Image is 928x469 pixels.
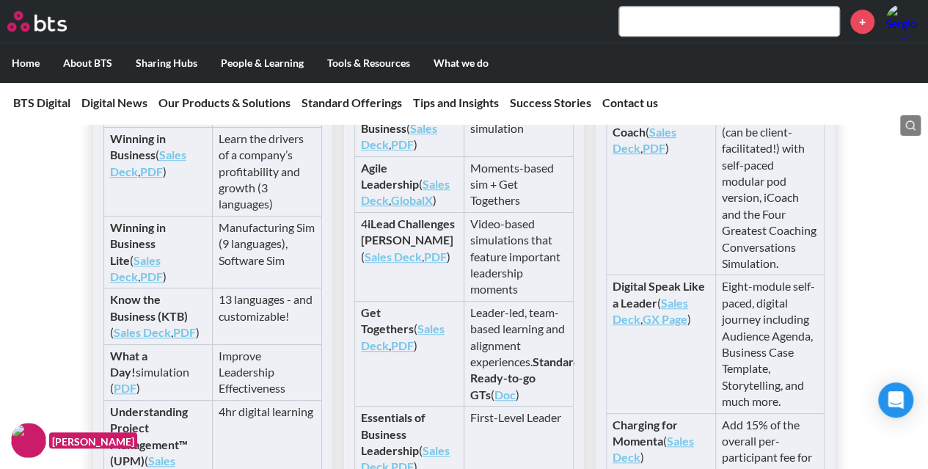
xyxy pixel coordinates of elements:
[355,301,464,406] td: ( , )
[361,305,414,335] strong: Get Togethers
[715,104,825,275] td: Facilitated journey (can be client-facilitated!) with self-paced modular pod version, iCoach and ...
[424,250,447,263] a: PDF
[110,148,186,178] a: Sales Deck
[606,275,715,413] td: ( , )
[613,279,705,309] strong: Digital Speak Like a Leader
[110,253,161,283] a: Sales Deck
[103,288,213,344] td: ( , )
[464,212,573,301] td: Video-based simulations that feature important leadership moments
[613,109,662,139] strong: Leader as Coach
[885,4,921,39] a: Profile
[885,4,921,39] img: Sergio Dosda
[7,11,94,32] a: Go home
[850,10,874,34] a: +
[110,292,188,322] strong: Know the Business (KTB)
[602,95,658,109] a: Contact us
[391,137,414,151] a: PDF
[361,321,445,352] a: Sales Deck
[413,95,499,109] a: Tips and Insights
[103,344,213,400] td: simulation ( )
[110,220,166,267] strong: Winning in Business Lite
[878,382,913,418] div: Open Intercom Messenger
[213,344,322,400] td: Improve Leadership Effectiveness
[361,217,455,247] strong: iLead Challenges [PERSON_NAME]
[103,127,213,216] td: ( , )
[606,104,715,275] td: ( , )
[114,381,136,395] a: PDF
[213,216,322,288] td: Manufacturing Sim (9 languages), Software Sim
[140,164,163,178] a: PDF
[11,423,46,458] img: F
[302,95,402,109] a: Standard Offerings
[315,44,422,82] label: Tools & Resources
[355,156,464,212] td: ( , )
[103,216,213,288] td: ( , )
[209,44,315,82] label: People & Learning
[715,275,825,413] td: Eight-module self-paced, digital journey including Audience Agenda, Business Case Template, Story...
[422,44,500,82] label: What we do
[613,418,678,448] strong: Charging for Momenta
[213,127,322,216] td: Learn the drivers of a company’s profitability and growth (3 languages)
[643,141,665,155] a: PDF
[355,212,464,301] td: 4 ( , )
[110,131,166,161] strong: Winning in Business
[470,355,583,401] strong: Standard, Ready-to-go GTs
[361,161,419,191] strong: Agile Leadership
[13,95,70,109] a: BTS Digital
[464,156,573,212] td: Moments-based sim + Get Togethers
[391,338,414,352] a: PDF
[643,312,687,326] a: GX Page
[124,44,209,82] label: Sharing Hubs
[213,288,322,344] td: 13 languages - and customizable!
[510,95,591,109] a: Success Stories
[110,404,188,468] strong: Understanding Project Management™ (UPM)
[49,432,137,449] figcaption: [PERSON_NAME]
[365,250,422,263] a: Sales Deck
[361,105,417,135] strong: Winning in Business
[140,269,163,283] a: PDF
[110,349,147,379] strong: What a Day!
[464,301,573,406] td: Leader-led, team-based learning and alignment experiences. ( )
[114,325,171,339] a: Sales Deck
[158,95,291,109] a: Our Products & Solutions
[391,193,433,207] a: GlobalX
[361,410,425,457] strong: Essentials of Business Leadership
[494,388,516,401] a: Doc
[355,101,464,156] td: ( , )
[464,101,573,156] td: Business acumen simulation
[51,44,124,82] label: About BTS
[173,325,196,339] a: PDF
[81,95,147,109] a: Digital News
[7,11,67,32] img: BTS Logo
